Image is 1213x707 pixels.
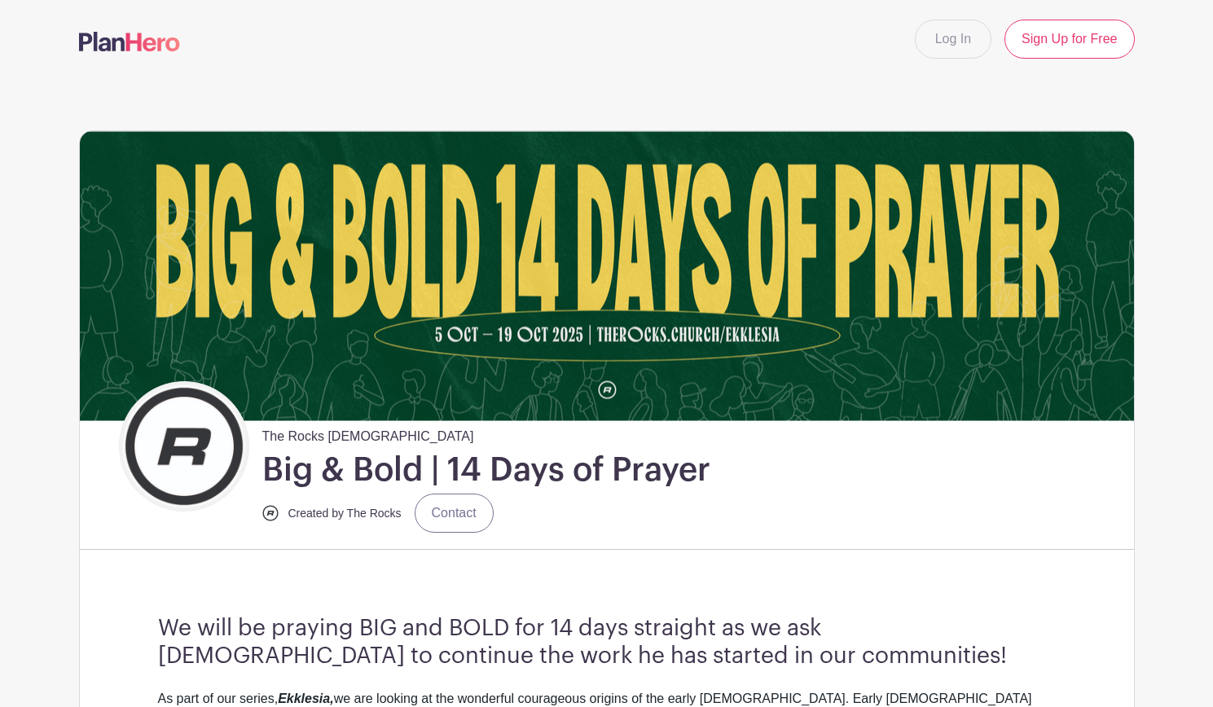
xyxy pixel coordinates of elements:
h1: Big & Bold | 14 Days of Prayer [262,450,710,490]
img: Big&Bold%2014%20Days%20of%20Prayer_Header.png [80,131,1134,420]
small: Created by The Rocks [288,507,402,520]
a: Log In [915,20,991,59]
a: Sign Up for Free [1004,20,1134,59]
span: The Rocks [DEMOGRAPHIC_DATA] [262,420,474,446]
img: Icon%20Logo_B.jpg [123,385,245,507]
img: Icon%20Logo_B.jpg [262,505,279,521]
img: logo-507f7623f17ff9eddc593b1ce0a138ce2505c220e1c5a4e2b4648c50719b7d32.svg [79,32,180,51]
a: Contact [415,494,494,533]
em: Ekklesia, [278,692,334,705]
h3: We will be praying BIG and BOLD for 14 days straight as we ask [DEMOGRAPHIC_DATA] to continue the... [158,615,1056,670]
